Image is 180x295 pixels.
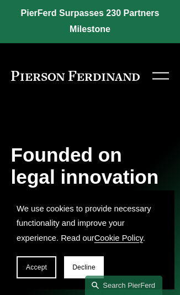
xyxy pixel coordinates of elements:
[6,190,174,290] section: Cookie banner
[17,256,56,278] button: Accept
[17,201,163,246] p: We use cookies to provide necessary functionality and improve your experience. Read our .
[85,276,162,295] a: Search this site
[94,234,143,242] a: Cookie Policy
[64,256,104,278] button: Decline
[72,263,96,271] span: Decline
[26,263,47,271] span: Accept
[11,144,170,189] h1: Founded on legal innovation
